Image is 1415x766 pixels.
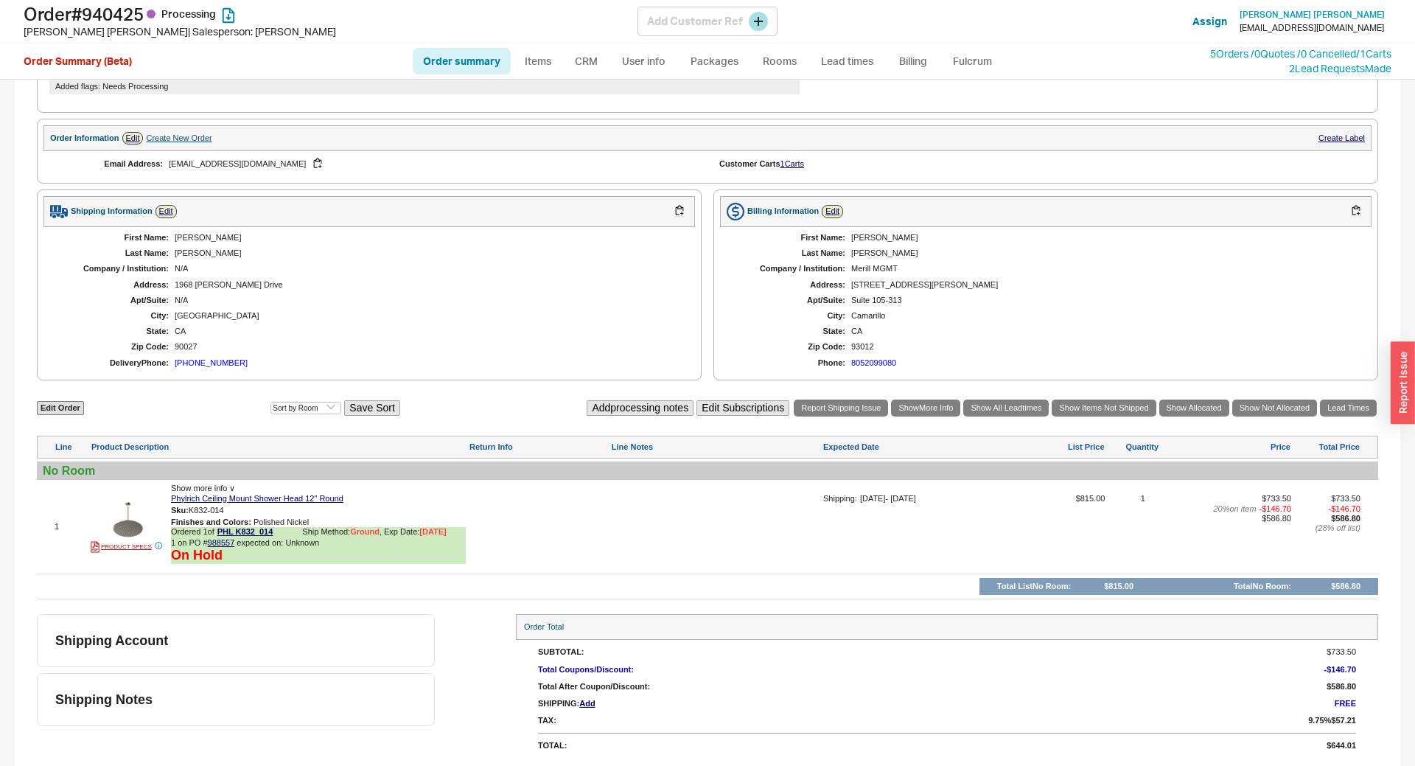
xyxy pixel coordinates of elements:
[175,311,680,321] div: [GEOGRAPHIC_DATA]
[822,205,843,217] a: Edit
[538,741,1290,751] div: Total:
[851,280,1357,290] div: [STREET_ADDRESS][PERSON_NAME]
[851,311,1357,321] div: Camarillo
[1331,514,1360,523] span: $586.80
[1000,442,1105,452] div: List Price
[963,400,1049,417] a: Show All Leadtimes
[735,296,845,305] div: Apt/Suite:
[851,248,1357,258] div: [PERSON_NAME]
[887,48,939,74] a: Billing
[37,401,84,415] a: Edit Order
[1308,716,1331,725] div: 9.75 %
[1234,582,1291,591] div: Total No Room :
[175,264,680,274] div: N/A
[735,311,845,321] div: City:
[1324,665,1356,675] span: -
[1335,699,1356,708] span: FREE
[50,133,119,143] div: Order Information
[735,280,845,290] div: Address:
[350,527,380,536] b: Ground
[58,280,169,290] div: Address:
[794,400,888,417] a: Report Shipping Issue
[997,582,1072,591] div: Total List No Room :
[735,327,845,336] div: State:
[1232,400,1317,417] a: Show Not Allocated
[156,205,177,217] a: Edit
[24,4,637,24] h1: Order # 940425
[55,692,428,708] div: Shipping Notes
[1262,514,1291,523] span: $586.80
[851,342,1357,352] div: 93012
[538,699,579,708] div: Shipping:
[1192,14,1227,29] button: Assign
[1356,47,1391,60] a: /1Carts
[538,665,1290,675] div: Total Coupons/Discount:
[679,48,749,74] a: Packages
[538,682,1290,692] div: Total After Coupon/Discount:
[719,159,780,168] span: Customer Carts
[91,541,152,553] a: PRODUCT SPECS
[24,55,132,67] a: Order Summary (Beta)
[1213,504,1256,514] span: 20 % on item
[1327,741,1356,751] span: $644.01
[810,48,884,74] a: Lead times
[1159,400,1229,417] a: Show Allocated
[696,400,789,416] button: Edit Subscriptions
[538,716,1290,725] div: Tax:
[851,296,1357,305] div: Suite 105-313
[1331,494,1360,503] span: $733.50
[175,296,680,305] div: N/A
[413,48,511,74] a: Order summary
[851,264,1357,274] div: Merill MGMT
[1327,682,1356,692] span: $586.80
[1327,647,1356,657] span: $733.50
[58,264,169,274] div: Company / Institution:
[175,342,680,352] div: 90027
[171,538,466,548] span: expected on: Unknown
[1289,62,1391,74] a: 2Lead RequestsMade
[860,494,916,504] div: [DATE] - [DATE]
[538,647,1290,657] div: SubTotal:
[735,248,845,258] div: Last Name:
[161,7,216,20] span: Processing
[516,614,1378,640] div: Order Total
[637,7,778,36] div: Add Customer Ref
[747,206,819,216] div: Billing Information
[43,464,1372,478] div: No Room
[1001,494,1105,570] span: $815.00
[1180,442,1290,452] div: Price
[735,358,845,368] div: Phone:
[171,548,223,564] div: On Hold
[1331,716,1356,725] span: $57.21
[1240,9,1385,20] span: [PERSON_NAME] [PERSON_NAME]
[1327,665,1356,674] span: $146.70
[587,400,693,416] button: Addprocessing notes
[24,24,637,39] div: [PERSON_NAME] [PERSON_NAME] | Salesperson: [PERSON_NAME]
[146,133,212,143] div: Create New Order
[579,699,595,708] span: Add
[171,518,251,526] span: Finishes and Colors :
[175,280,680,290] div: 1968 [PERSON_NAME] Drive
[514,48,562,74] a: Items
[891,400,960,417] button: ShowMore Info
[55,633,168,649] div: Shipping Account
[1210,47,1356,60] a: 5Orders /0Quotes /0 Cancelled
[823,494,857,504] div: Shipping:
[55,82,794,91] div: Added flags: Needs Processing
[91,442,467,452] div: Product Description
[1259,504,1291,514] span: - $146.70
[344,400,399,416] button: Save Sort
[171,484,235,492] span: Show more info ∨
[1240,10,1385,20] a: [PERSON_NAME] [PERSON_NAME]
[58,296,169,305] div: Apt/Suite:
[611,48,677,74] a: User info
[217,527,273,538] a: PHL K832_014
[171,527,466,538] div: Ordered 1 of Ship Method:
[58,358,169,368] div: Delivery Phone:
[1329,504,1360,514] span: - $146.70
[565,48,608,74] a: CRM
[71,206,153,216] div: Shipping Information
[175,358,248,368] div: [PHONE_NUMBER]
[1104,582,1133,591] div: $815.00
[1262,494,1291,503] span: $733.50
